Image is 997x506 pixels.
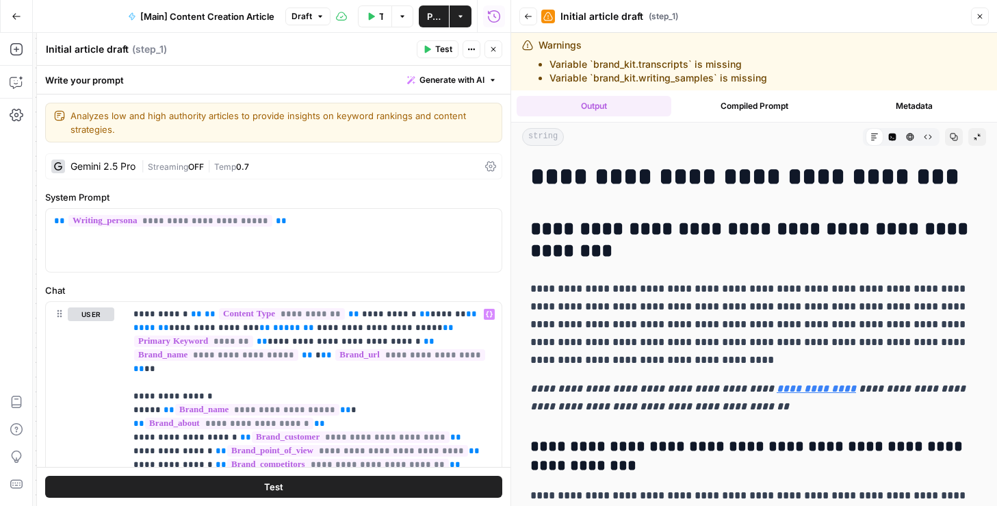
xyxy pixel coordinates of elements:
button: Metadata [837,96,992,116]
span: [Main] Content Creation Article [140,10,274,23]
button: Output [517,96,671,116]
div: Warnings [539,38,767,85]
li: Variable `brand_kit.transcripts` is missing [549,58,767,71]
button: Publish [419,5,449,27]
span: Temp [214,162,236,172]
span: | [204,159,214,173]
span: Generate with AI [419,74,484,86]
span: ( step_1 ) [132,42,167,56]
span: Streaming [148,162,188,172]
span: | [141,159,148,173]
span: Test Workflow [379,10,383,23]
span: Initial article draft [560,10,643,23]
span: Draft [292,10,312,23]
div: Write your prompt [37,66,510,94]
button: Test [417,40,458,58]
span: Test [264,480,283,494]
button: Test [45,476,502,498]
label: System Prompt [45,190,502,204]
span: ( step_1 ) [649,10,678,23]
div: Gemini 2.5 Pro [70,162,135,171]
span: OFF [188,162,204,172]
button: user [68,307,114,321]
span: string [522,128,564,146]
li: Variable `brand_kit.writing_samples` is missing [549,71,767,85]
label: Chat [45,283,502,297]
span: 0.7 [236,162,249,172]
button: Draft [285,8,331,25]
span: Publish [427,10,441,23]
span: Test [435,43,452,55]
textarea: Initial article draft [46,42,129,56]
textarea: Analyzes low and high authority articles to provide insights on keyword rankings and content stra... [70,109,493,136]
button: Compiled Prompt [677,96,831,116]
button: Test Workflow [358,5,391,27]
button: Generate with AI [402,71,502,89]
button: [Main] Content Creation Article [120,5,283,27]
